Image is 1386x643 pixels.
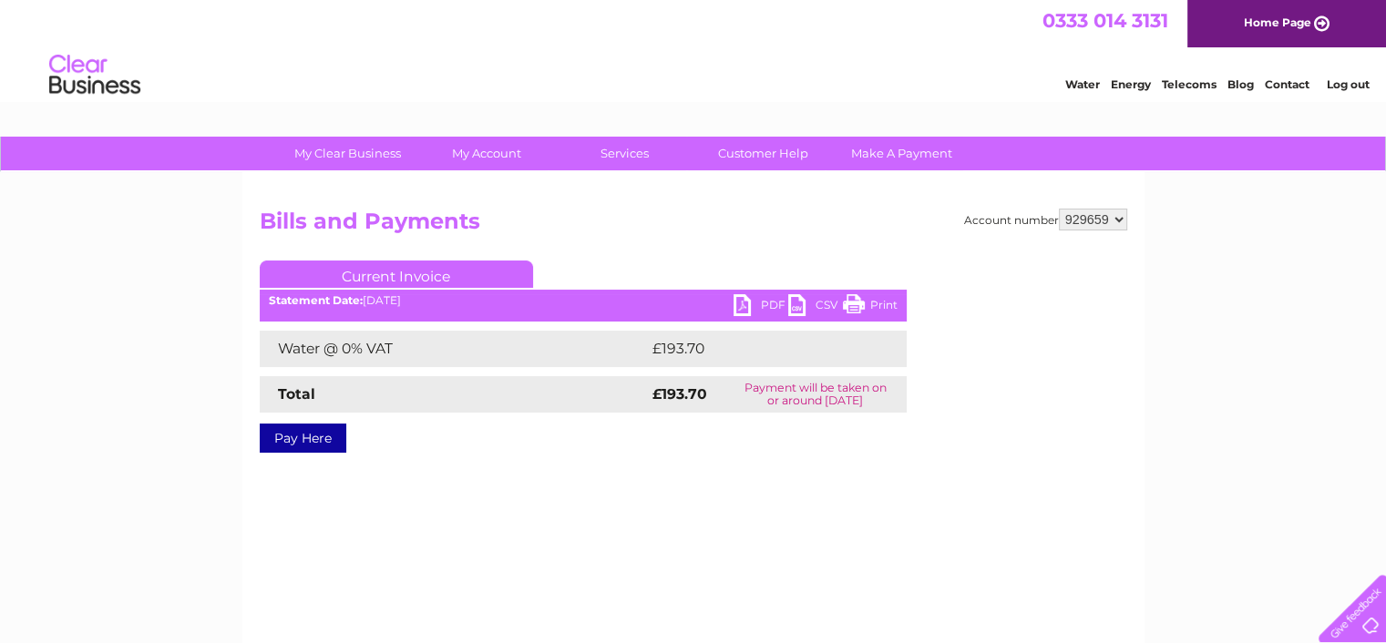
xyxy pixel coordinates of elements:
[1162,77,1217,91] a: Telecoms
[269,293,363,307] b: Statement Date:
[734,294,788,321] a: PDF
[1227,77,1254,91] a: Blog
[260,209,1127,243] h2: Bills and Payments
[648,331,873,367] td: £193.70
[411,137,561,170] a: My Account
[549,137,700,170] a: Services
[260,294,907,307] div: [DATE]
[278,385,315,403] strong: Total
[272,137,423,170] a: My Clear Business
[1265,77,1309,91] a: Contact
[260,260,533,288] a: Current Invoice
[1326,77,1369,91] a: Log out
[964,209,1127,230] div: Account number
[688,137,838,170] a: Customer Help
[1111,77,1151,91] a: Energy
[260,331,648,367] td: Water @ 0% VAT
[724,376,907,413] td: Payment will be taken on or around [DATE]
[826,137,977,170] a: Make A Payment
[843,294,898,321] a: Print
[48,47,141,103] img: logo.png
[263,10,1124,88] div: Clear Business is a trading name of Verastar Limited (registered in [GEOGRAPHIC_DATA] No. 3667643...
[1065,77,1100,91] a: Water
[788,294,843,321] a: CSV
[652,385,707,403] strong: £193.70
[260,424,346,453] a: Pay Here
[1042,9,1168,32] a: 0333 014 3131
